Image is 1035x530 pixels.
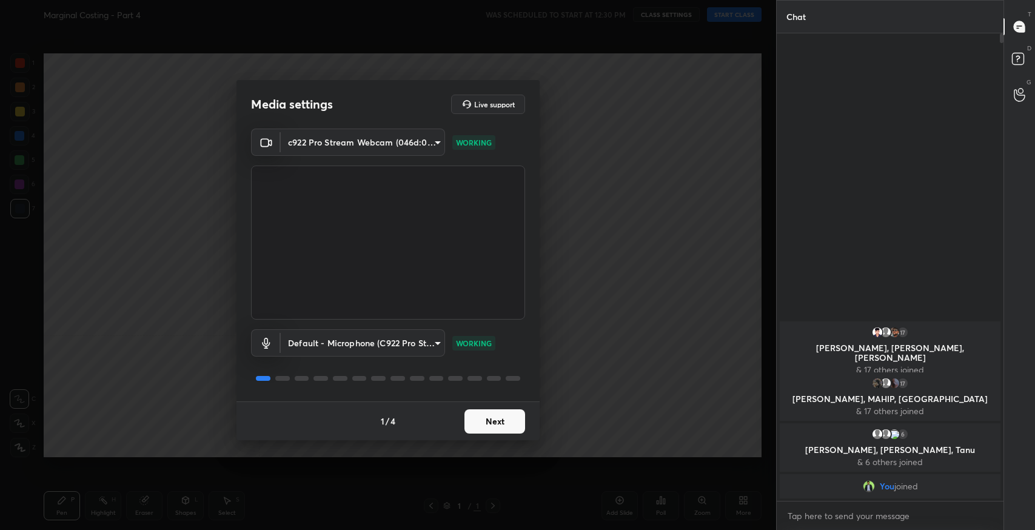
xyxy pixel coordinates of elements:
span: joined [894,481,918,491]
h5: Live support [474,101,515,108]
p: & 17 others joined [787,406,993,416]
p: T [1028,10,1031,19]
img: fcc3dd17a7d24364a6f5f049f7d33ac3.jpg [863,480,875,492]
img: 775ceea94d154c35b98238d238d3d3f5.jpg [888,377,900,389]
div: 17 [897,377,909,389]
div: 6 [897,428,909,440]
div: c922 Pro Stream Webcam (046d:085c) [281,129,445,156]
img: 3 [871,326,883,338]
h2: Media settings [251,96,333,112]
p: WORKING [456,338,492,349]
p: [PERSON_NAME], MAHIP, [GEOGRAPHIC_DATA] [787,394,993,404]
img: default.png [871,428,883,440]
h4: 1 [381,415,384,428]
div: c922 Pro Stream Webcam (046d:085c) [281,329,445,357]
p: [PERSON_NAME], [PERSON_NAME], Tanu [787,445,993,455]
img: 4cad018f99ff4da89a9f1a33bb8de283.jpg [888,326,900,338]
img: default.png [880,326,892,338]
img: default.png [880,428,892,440]
p: Chat [777,1,816,33]
p: G [1027,78,1031,87]
div: grid [777,319,1003,501]
p: & 17 others joined [787,365,993,375]
img: default.png [880,377,892,389]
p: [PERSON_NAME], [PERSON_NAME], [PERSON_NAME] [787,343,993,363]
button: Next [464,409,525,434]
p: WORKING [456,137,492,148]
p: D [1027,44,1031,53]
h4: / [386,415,389,428]
div: 17 [897,326,909,338]
p: & 6 others joined [787,457,993,467]
h4: 4 [390,415,395,428]
img: 3 [888,428,900,440]
img: ca14fce22edc4d73b59e2020574de960.jpg [871,377,883,389]
span: You [880,481,894,491]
